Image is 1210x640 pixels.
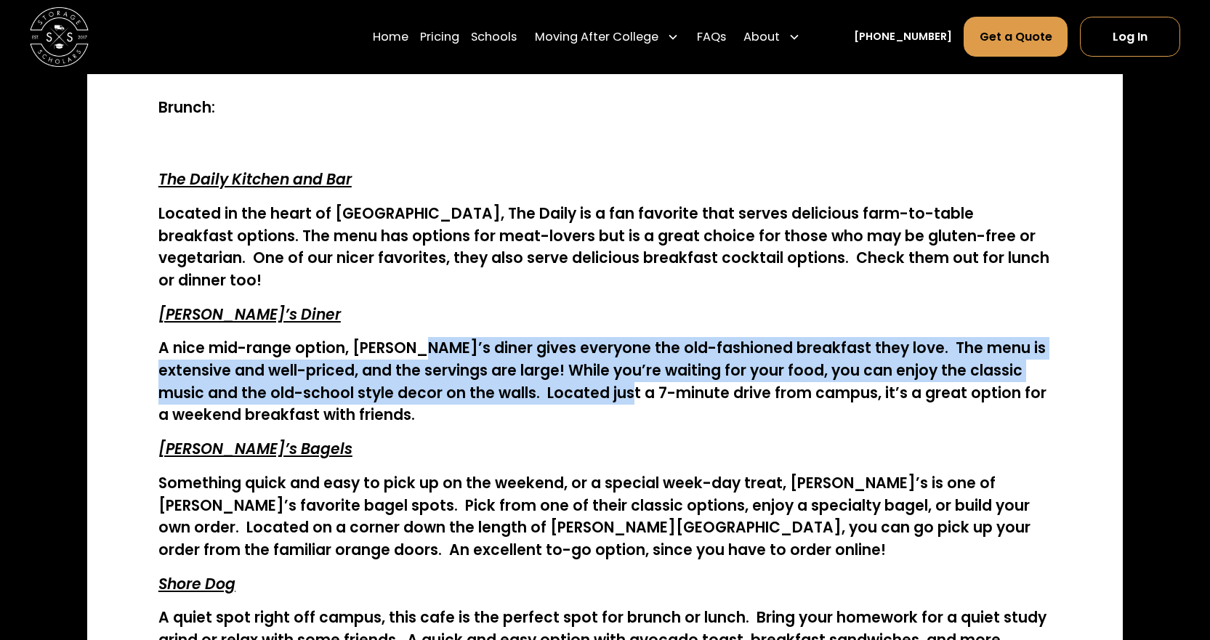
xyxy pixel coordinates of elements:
[471,16,517,57] a: Schools
[420,16,459,57] a: Pricing
[158,472,1052,561] h4: Something quick and easy to pick up on the weekend, or a special week-day treat, [PERSON_NAME]’s ...
[158,169,352,190] a: The Daily Kitchen and Bar
[158,439,352,459] a: [PERSON_NAME]’s Bagels
[30,7,89,67] img: Storage Scholars main logo
[30,7,89,67] a: home
[158,131,1052,151] p: ‍
[738,16,807,57] div: About
[158,97,215,118] strong: Brunch:
[158,304,341,325] a: [PERSON_NAME]’s Diner
[158,574,235,594] a: Shore Dog
[535,28,658,46] div: Moving After College
[1080,17,1181,57] a: Log In
[158,337,1052,426] h4: A nice mid-range option, [PERSON_NAME]’s diner gives everyone the old-fashioned breakfast they lo...
[373,16,408,57] a: Home
[964,17,1068,57] a: Get a Quote
[158,203,1052,291] h4: Located in the heart of [GEOGRAPHIC_DATA], The Daily is a fan favorite that serves delicious farm...
[529,16,685,57] div: Moving After College
[743,28,780,46] div: About
[697,16,726,57] a: FAQs
[854,29,952,44] a: [PHONE_NUMBER]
